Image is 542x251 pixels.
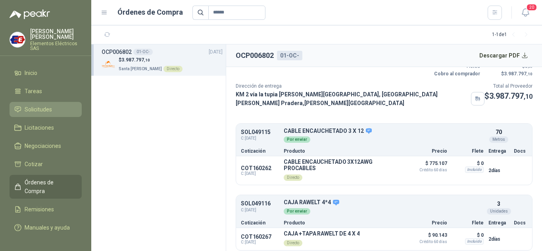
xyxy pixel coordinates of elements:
button: 20 [518,6,532,20]
p: Cotización [241,220,279,225]
a: Manuales y ayuda [10,220,82,235]
a: Cotizar [10,157,82,172]
p: $ 0 [452,159,484,168]
span: Cotizar [25,160,43,169]
p: COT160262 [241,165,279,171]
p: Dirección de entrega [236,82,484,90]
span: 3.987.797 [489,91,532,101]
div: Por enviar [284,208,310,215]
p: 2 días [488,166,509,175]
span: ,10 [527,72,532,76]
p: $ 0 [452,230,484,240]
div: Incluido [465,238,484,245]
span: Crédito 60 días [407,240,447,244]
p: Precio [407,149,447,153]
p: $ [484,90,532,102]
div: 01-OC- [133,49,153,55]
p: 70 [496,128,502,136]
p: Producto [284,149,403,153]
span: Solicitudes [25,105,52,114]
span: C: [DATE] [241,240,279,245]
p: Entrega [488,220,509,225]
p: COT160267 [241,234,279,240]
p: $ [485,70,532,78]
span: 3.987.797 [504,71,532,77]
p: [PERSON_NAME] [PERSON_NAME] [30,29,82,40]
p: CAJA +TAPA RAWELT DE 4 X 4 [284,230,359,237]
div: Directo [163,66,183,72]
p: Docs [514,220,527,225]
p: 3 [497,199,500,208]
span: Manuales y ayuda [25,223,70,232]
h1: Órdenes de Compra [117,7,183,18]
p: $ 775.107 [407,159,447,172]
span: ,10 [144,58,150,62]
h3: OCP006802 [102,48,132,56]
div: Incluido [465,167,484,173]
div: Metros [489,136,508,143]
span: Remisiones [25,205,54,214]
div: Por enviar [284,136,310,143]
img: Company Logo [102,57,115,71]
div: 1 - 1 de 1 [492,29,532,41]
p: Precio [407,220,447,225]
a: Remisiones [10,202,82,217]
button: Descargar PDF [475,48,533,63]
p: Elementos Eléctricos SAS [30,41,82,51]
div: 01-OC- [277,51,302,60]
span: C: [DATE] [241,207,279,213]
img: Company Logo [10,32,25,47]
p: $ 90.143 [407,230,447,244]
p: Total al Proveedor [484,82,532,90]
span: 20 [526,4,537,11]
p: Flete [452,149,484,153]
span: C: [DATE] [241,171,279,176]
p: 2 días [488,234,509,244]
div: Directo [284,174,302,181]
span: Tareas [25,87,42,96]
p: Flete [452,220,484,225]
h2: OCP006802 [236,50,274,61]
p: CAJA RAWELT 4*4 [284,199,484,206]
p: CABLE ENCAUCHETADO 3X12AWG PROCABLES [284,159,403,171]
p: CABLE ENCAUCHETADO 3 X 12 [284,128,484,135]
p: Docs [514,149,527,153]
span: Negociaciones [25,142,61,150]
span: Inicio [25,69,37,77]
a: Negociaciones [10,138,82,153]
span: Crédito 60 días [407,168,447,172]
p: Producto [284,220,403,225]
p: Cotización [241,149,279,153]
span: ,10 [524,93,532,100]
p: SOL049115 [241,129,279,135]
span: Órdenes de Compra [25,178,74,195]
span: [DATE] [209,48,223,56]
span: Licitaciones [25,123,54,132]
a: Tareas [10,84,82,99]
p: Entrega [488,149,509,153]
p: SOL049116 [241,201,279,207]
div: Directo [284,240,302,246]
a: Inicio [10,65,82,80]
a: OCP00680201-OC-[DATE] Company Logo$3.987.797,10Santa [PERSON_NAME]Directo [102,48,223,73]
p: Cobro al comprador [432,70,480,78]
a: Órdenes de Compra [10,175,82,199]
span: C: [DATE] [241,135,279,142]
img: Logo peakr [10,10,50,19]
div: Unidades [487,208,511,215]
a: Licitaciones [10,120,82,135]
span: Santa [PERSON_NAME] [119,67,162,71]
p: $ [119,56,183,64]
span: 3.987.797 [121,57,150,63]
a: Solicitudes [10,102,82,117]
p: KM 2 vía la tupia [PERSON_NAME][GEOGRAPHIC_DATA], [GEOGRAPHIC_DATA][PERSON_NAME] Pradera , [PERSO... [236,90,468,107]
